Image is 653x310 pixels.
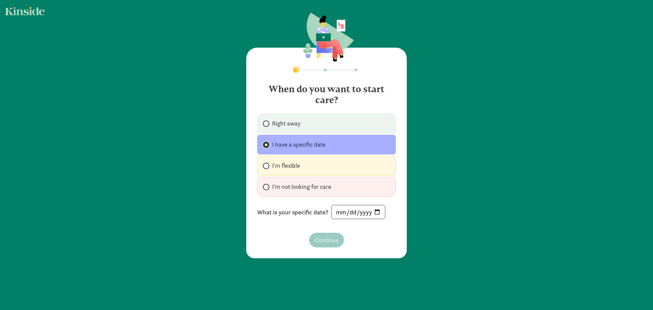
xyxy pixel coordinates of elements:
[272,162,300,170] span: I'm flexible
[315,235,338,245] span: Continue
[272,183,331,191] span: I’m not looking for care
[272,141,325,149] span: I have a specific date
[272,119,301,128] span: Right away
[309,233,344,247] button: Continue
[257,208,329,216] label: What is your specific date?
[257,78,396,105] h4: When do you want to start care?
